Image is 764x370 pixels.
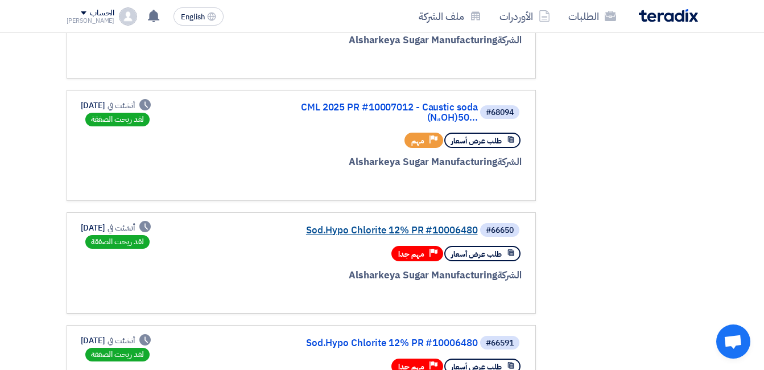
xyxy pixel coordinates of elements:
[250,338,478,348] a: Sod.Hypo Chlorite 12% PR #10006480
[90,9,114,18] div: الحساب
[119,7,137,26] img: profile_test.png
[81,100,151,112] div: [DATE]
[398,249,424,260] span: مهم جدا
[248,268,522,283] div: Alsharkeya Sugar Manufacturing
[248,155,522,170] div: Alsharkeya Sugar Manufacturing
[67,18,115,24] div: [PERSON_NAME]
[85,113,150,126] div: لقد ربحت الصفقة
[497,155,522,169] span: الشركة
[108,222,135,234] span: أنشئت في
[497,268,522,282] span: الشركة
[181,13,205,21] span: English
[716,324,750,359] a: دردشة مفتوحة
[497,33,522,47] span: الشركة
[410,3,490,30] a: ملف الشركة
[108,335,135,347] span: أنشئت في
[81,335,151,347] div: [DATE]
[490,3,559,30] a: الأوردرات
[451,249,502,260] span: طلب عرض أسعار
[451,135,502,146] span: طلب عرض أسعار
[486,339,514,347] div: #66591
[411,135,424,146] span: مهم
[108,100,135,112] span: أنشئت في
[639,9,698,22] img: Teradix logo
[250,225,478,236] a: Sod.Hypo Chlorite 12% PR #10006480
[250,102,478,123] a: CML 2025 PR #10007012 - Caustic soda (NₐOH)50...
[85,348,150,361] div: لقد ربحت الصفقة
[81,222,151,234] div: [DATE]
[559,3,625,30] a: الطلبات
[486,109,514,117] div: #68094
[248,33,522,48] div: Alsharkeya Sugar Manufacturing
[174,7,224,26] button: English
[486,227,514,235] div: #66650
[85,235,150,249] div: لقد ربحت الصفقة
